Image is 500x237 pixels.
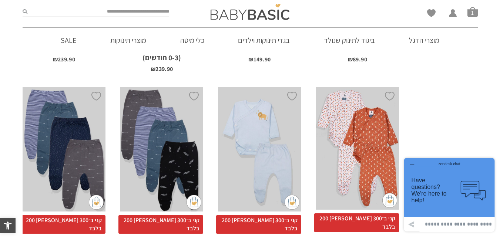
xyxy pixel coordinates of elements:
span: קני ב־300 [PERSON_NAME] 200 בלבד [216,215,301,234]
bdi: 239.90 [151,65,173,73]
img: cat-mini-atc.png [382,193,397,208]
span: ₪ [348,55,353,63]
span: סל קניות [467,7,478,17]
span: קני ב־300 [PERSON_NAME] 200 בלבד [118,215,203,234]
a: Wishlist [427,9,436,17]
img: Baby Basic בגדי תינוקות וילדים אונליין [211,4,289,20]
bdi: 89.90 [348,55,367,63]
span: ₪ [53,55,58,63]
iframe: פותח יישומון שאפשר לשוחח בו בצ'אט עם אחד הנציגים שלנו [401,155,497,234]
a: סל קניות1 [467,7,478,17]
a: בגדי תינוקות וילדים [227,28,301,53]
a: מוצרי תינוקות [99,28,157,53]
img: cat-mini-atc.png [285,195,299,210]
span: Wishlist [427,9,436,20]
bdi: 149.90 [248,55,271,63]
img: cat-mini-atc.png [187,195,201,210]
span: ₪ [248,55,253,63]
span: קני ב־300 [PERSON_NAME] 200 בלבד [21,215,105,234]
a: ביגוד לתינוק שנולד [313,28,386,53]
img: cat-mini-atc.png [89,195,104,210]
a: מוצרי הדגל [398,28,450,53]
a: כלי מיטה [169,28,215,53]
span: קני ב־300 [PERSON_NAME] 200 בלבד [314,213,399,232]
span: ₪ [151,65,155,73]
a: SALE [50,28,87,53]
bdi: 239.90 [53,55,75,63]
